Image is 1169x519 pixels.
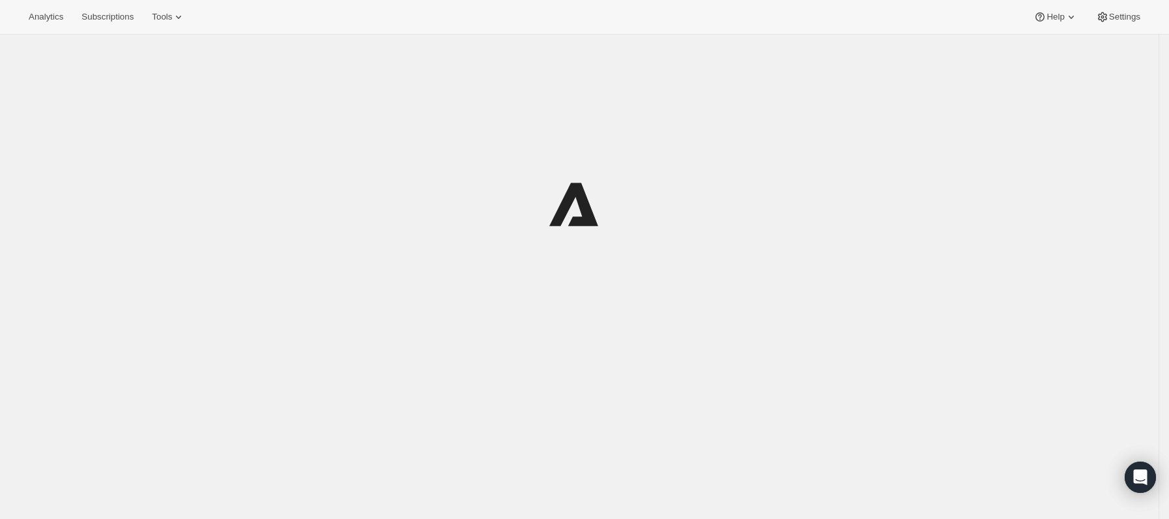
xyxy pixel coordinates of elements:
button: Subscriptions [74,8,141,26]
span: Subscriptions [81,12,134,22]
span: Settings [1109,12,1140,22]
button: Analytics [21,8,71,26]
span: Analytics [29,12,63,22]
button: Help [1026,8,1085,26]
button: Tools [144,8,193,26]
div: Open Intercom Messenger [1125,462,1156,493]
button: Settings [1088,8,1148,26]
span: Tools [152,12,172,22]
span: Help [1046,12,1064,22]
